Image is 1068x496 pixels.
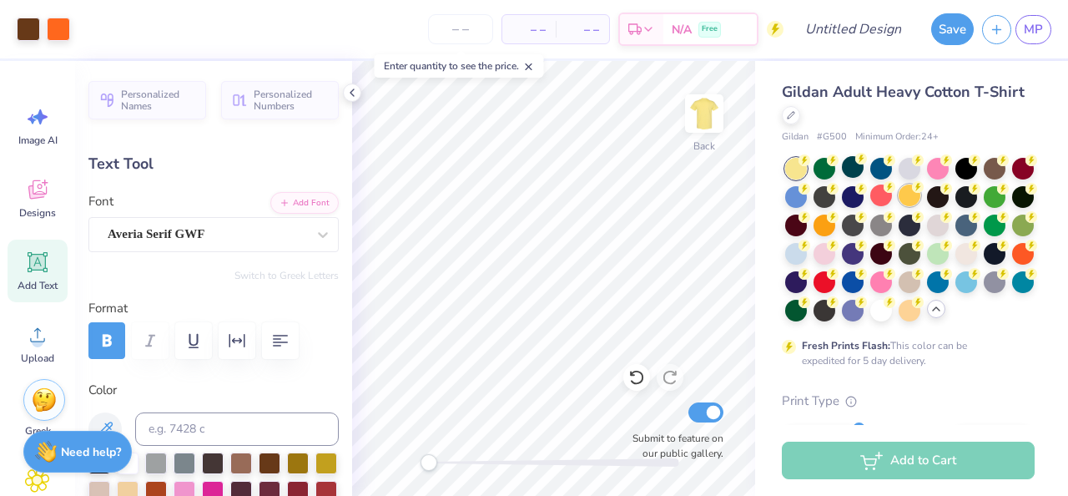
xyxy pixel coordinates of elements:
[18,134,58,147] span: Image AI
[88,81,206,119] button: Personalized Names
[512,21,546,38] span: – –
[817,130,847,144] span: # G500
[931,13,974,45] button: Save
[688,97,721,130] img: Back
[782,82,1025,102] span: Gildan Adult Heavy Cotton T-Shirt
[234,269,339,282] button: Switch to Greek Letters
[428,14,493,44] input: – –
[672,21,692,38] span: N/A
[88,153,339,175] div: Text Tool
[375,54,544,78] div: Enter quantity to see the price.
[693,139,715,154] div: Back
[254,89,329,112] span: Personalized Numbers
[270,192,339,214] button: Add Font
[88,192,113,211] label: Font
[566,21,599,38] span: – –
[88,381,339,400] label: Color
[19,206,56,220] span: Designs
[802,338,1007,368] div: This color can be expedited for 5 day delivery.
[61,444,121,460] strong: Need help?
[1015,15,1051,44] a: MP
[121,89,196,112] span: Personalized Names
[623,431,723,461] label: Submit to feature on our public gallery.
[782,130,809,144] span: Gildan
[25,424,51,438] span: Greek
[802,339,890,352] strong: Fresh Prints Flash:
[88,299,339,318] label: Format
[135,412,339,446] input: e.g. 7428 c
[221,81,339,119] button: Personalized Numbers
[1024,20,1043,39] span: MP
[855,130,939,144] span: Minimum Order: 24 +
[21,352,54,365] span: Upload
[18,279,58,292] span: Add Text
[792,13,914,46] input: Untitled Design
[782,392,1035,411] div: Print Type
[702,23,718,35] span: Free
[421,454,437,471] div: Accessibility label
